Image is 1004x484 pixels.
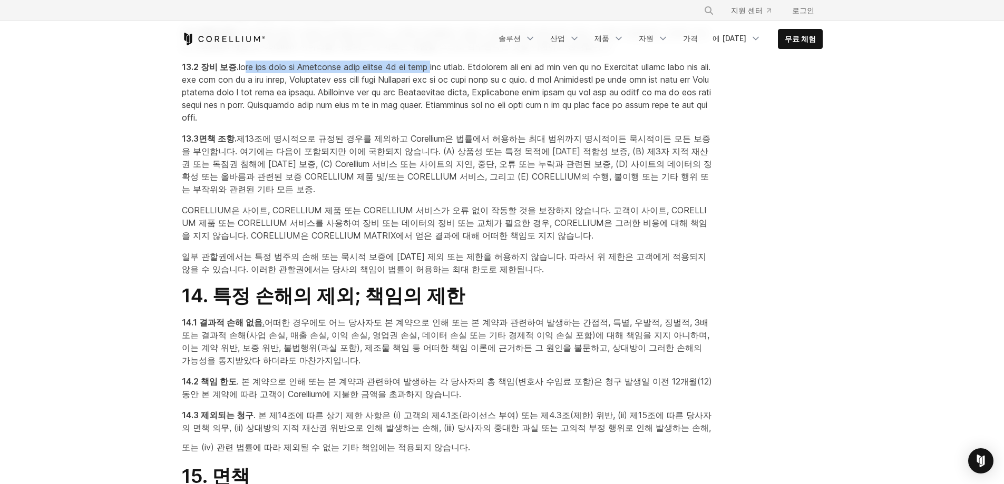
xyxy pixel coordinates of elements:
font: CORELLIUM은 사이트, CORELLIUM 제품 또는 CORELLIUM 서비스가 오류 없이 작동할 것을 보장하지 않습니다. 고객이 사이트, CORELLIUM 제품 또는 C... [182,205,707,241]
font: 13.2 장비 보증. [182,62,239,72]
font: 14. 특정 손해의 제외; 책임의 제한 [182,284,465,307]
font: . [262,317,265,328]
div: 인터콤 메신저 열기 [968,448,993,473]
font: 13.3 [182,133,199,144]
font: 자원 [639,34,654,43]
font: 가격 [683,34,698,43]
font: 면책 조항. [199,133,237,144]
div: 탐색 메뉴 [492,29,823,49]
font: 어떠한 경우에도 어느 당사자도 본 계약으로 인해 또는 본 계약과 관련하여 발생하는 간접적, 특별, 우발적, 징벌적, 3배 또는 결과적 손해(사업 손실, 매출 손실, 이익 손실... [182,317,709,366]
font: 14.2 책임 한도 [182,376,237,387]
font: 에 [DATE] [713,34,746,43]
button: 찾다 [699,1,718,20]
a: 코렐리움 홈 [182,33,266,45]
font: 로그인 [792,6,814,15]
font: 일부 관할권에서는 특정 범주의 손해 또는 묵시적 보증에 [DATE] 제외 또는 제한을 허용하지 않습니다. 따라서 위 제한은 고객에게 적용되지 않을 수 있습니다. 이러한 관할권... [182,251,706,274]
font: 제품 [594,34,609,43]
font: 14.3 제외되는 청구 [182,410,254,420]
font: 솔루션 [499,34,521,43]
font: . 본 제14조에 따른 상기 제한 사항은 (i) 고객의 제4.1조(라이선스 부여) 또는 제4.3조(제한) 위반, (ii) 제15조에 따른 당사자의 면책 의무, (ii) 상대방... [182,410,711,452]
div: 탐색 메뉴 [691,1,823,20]
font: . 본 계약으로 인해 또는 본 계약과 관련하여 발생하는 각 당사자의 총 책임(변호사 수임료 포함)은 청구 발생일 이전 12개월(12) 동안 본 계약에 따라 고객이 Corell... [182,376,712,399]
font: 14.1 결과적 손해 없음 [182,317,262,328]
font: 무료 체험 [785,34,816,43]
font: 지원 센터 [731,6,763,15]
font: 제13조에 명시적으로 규정된 경우를 제외하고 Corellium은 법률에서 허용하는 최대 범위까지 명시적이든 묵시적이든 모든 보증을 부인합니다. 여기에는 다음이 포함되지만 이에... [182,133,712,194]
font: lore ips dolo si Ametconse adip elitse 4d ei temp inc utlab. Etdolorem ali eni ad min ven qu no E... [182,62,711,123]
font: 산업 [550,34,565,43]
